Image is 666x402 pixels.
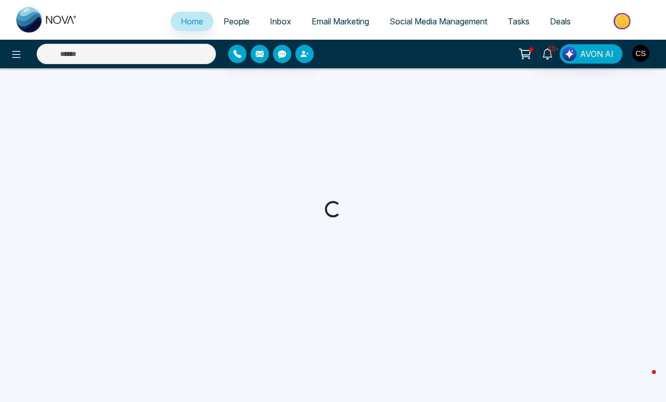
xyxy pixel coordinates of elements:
a: Social Media Management [379,12,497,31]
a: Home [171,12,213,31]
iframe: Intercom live chat [631,367,656,392]
span: 10+ [547,44,557,53]
a: Email Marketing [301,12,379,31]
a: Deals [540,12,581,31]
img: Nova CRM Logo [16,7,77,33]
a: Tasks [497,12,540,31]
img: Lead Flow [562,47,576,61]
span: Tasks [508,16,530,26]
a: People [213,12,260,31]
a: Inbox [260,12,301,31]
span: Home [181,16,203,26]
span: Social Media Management [390,16,487,26]
span: AVON AI [580,48,614,60]
img: User Avatar [632,45,649,62]
span: Deals [550,16,571,26]
span: Email Marketing [312,16,369,26]
span: People [224,16,249,26]
button: AVON AI [560,44,622,64]
img: Market-place.gif [586,10,660,33]
span: Inbox [270,16,291,26]
a: 10+ [535,44,560,62]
